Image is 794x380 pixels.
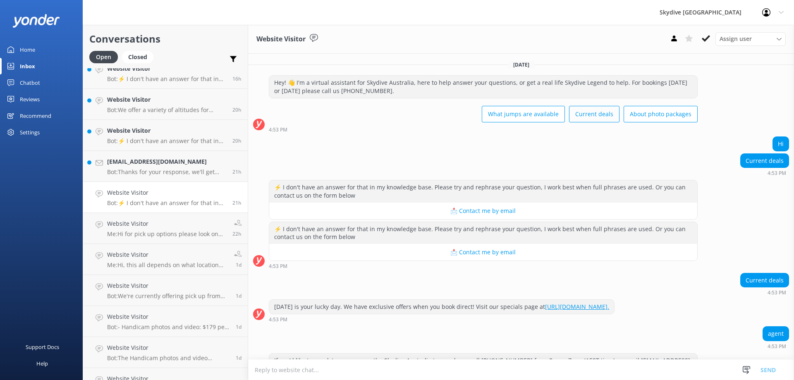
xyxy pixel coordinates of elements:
div: [DATE] is your lucky day. We have exclusive offers when you book direct! Visit our specials page at [269,300,614,314]
div: Hi [773,137,789,151]
h2: Conversations [89,31,242,47]
strong: 4:53 PM [768,344,786,349]
h4: Website Visitor [107,343,230,352]
div: ⚡ I don't have an answer for that in my knowledge base. Please try and rephrase your question, I ... [269,180,697,202]
strong: 4:53 PM [269,317,287,322]
div: Sep 12 2025 04:53pm (UTC +10:00) Australia/Brisbane [763,343,789,349]
strong: 4:53 PM [768,171,786,176]
h4: Website Visitor [107,64,226,73]
h4: Website Visitor [107,188,226,197]
h4: Website Visitor [107,250,228,259]
div: Sep 12 2025 04:53pm (UTC +10:00) Australia/Brisbane [740,170,789,176]
div: Inbox [20,58,35,74]
div: Sep 12 2025 04:53pm (UTC +10:00) Australia/Brisbane [269,316,615,322]
div: Sep 12 2025 04:53pm (UTC +10:00) Australia/Brisbane [269,263,698,269]
a: [EMAIL_ADDRESS][DOMAIN_NAME]Bot:Thanks for your response, we'll get back to you as soon as we can... [83,151,248,182]
a: Website VisitorBot:We offer a variety of altitudes for skydiving, with all dropzones providing ju... [83,89,248,120]
a: Website VisitorMe:Hi for pick up options please look on our website where it will will show you e... [83,213,248,244]
a: Open [89,52,122,61]
div: Sep 12 2025 04:53pm (UTC +10:00) Australia/Brisbane [269,127,698,132]
p: Bot: ⚡ I don't have an answer for that in my knowledge base. Please try and rephrase your questio... [107,75,226,83]
span: Sep 12 2025 02:38pm (UTC +10:00) Australia/Brisbane [236,292,242,299]
h4: Website Visitor [107,126,226,135]
div: ⚡ I don't have an answer for that in my knowledge base. Please try and rephrase your question, I ... [269,222,697,244]
div: Open [89,51,118,63]
p: Bot: ⚡ I don't have an answer for that in my knowledge base. Please try and rephrase your questio... [107,199,226,207]
a: Website VisitorBot:⚡ I don't have an answer for that in my knowledge base. Please try and rephras... [83,120,248,151]
span: [DATE] [508,61,534,68]
a: [URL][DOMAIN_NAME]. [545,303,609,311]
strong: 4:53 PM [768,290,786,295]
button: What jumps are available [482,106,565,122]
span: Sep 12 2025 02:44pm (UTC +10:00) Australia/Brisbane [236,261,242,268]
div: agent [763,327,789,341]
p: Bot: Thanks for your response, we'll get back to you as soon as we can during opening hours. [107,168,226,176]
button: Current deals [569,106,619,122]
button: 📩 Contact me by email [269,244,697,261]
p: Bot: - Handicam photos and video: $179 per person - Dedicated photos and video: $289 per person -... [107,323,230,331]
h4: Website Visitor [107,281,230,290]
a: Website VisitorMe:Hi, this all depends on what location you would like to choose. Please could yo... [83,244,248,275]
span: Sep 12 2025 03:51pm (UTC +10:00) Australia/Brisbane [232,230,242,237]
div: If you’d like to speak to a person on the Skydive Australia team, please call [PHONE_NUMBER] from... [269,354,697,375]
p: Bot: We're currently offering pick up from the majority of our locations. Please check with our t... [107,292,230,300]
a: Website VisitorBot:The Handicam photos and video package is $179 per person. If you prefer the De... [83,337,248,368]
h4: Website Visitor [107,95,226,104]
h4: Website Visitor [107,312,230,321]
h4: [EMAIL_ADDRESS][DOMAIN_NAME] [107,157,226,166]
strong: 4:53 PM [269,127,287,132]
div: Chatbot [20,74,40,91]
h3: Website Visitor [256,34,306,45]
p: Me: Hi, this all depends on what location you would like to choose. Please could you tell us what... [107,261,228,269]
a: Website VisitorBot:⚡ I don't have an answer for that in my knowledge base. Please try and rephras... [83,182,248,213]
span: Sep 12 2025 06:20pm (UTC +10:00) Australia/Brisbane [232,106,242,113]
img: yonder-white-logo.png [12,14,60,28]
h4: Website Visitor [107,219,226,228]
div: Settings [20,124,40,141]
div: Help [36,355,48,372]
div: Recommend [20,108,51,124]
strong: 4:53 PM [269,264,287,269]
div: Sep 12 2025 04:53pm (UTC +10:00) Australia/Brisbane [740,289,789,295]
p: Bot: We offer a variety of altitudes for skydiving, with all dropzones providing jumps up to 15,0... [107,106,226,114]
span: Sep 12 2025 05:44pm (UTC +10:00) Australia/Brisbane [232,168,242,175]
div: Current deals [741,154,789,168]
div: Current deals [741,273,789,287]
div: Assign User [715,32,786,45]
a: Closed [122,52,158,61]
a: Website VisitorBot:We're currently offering pick up from the majority of our locations. Please ch... [83,275,248,306]
p: Bot: ⚡ I don't have an answer for that in my knowledge base. Please try and rephrase your questio... [107,137,226,145]
span: Sep 12 2025 06:10pm (UTC +10:00) Australia/Brisbane [232,137,242,144]
div: Hey! 👋 I'm a virtual assistant for Skydive Australia, here to help answer your questions, or get ... [269,76,697,98]
p: Me: Hi for pick up options please look on our website where it will will show you every option. [107,230,226,238]
button: 📩 Contact me by email [269,203,697,219]
div: Closed [122,51,153,63]
span: Sep 12 2025 04:56pm (UTC +10:00) Australia/Brisbane [232,199,242,206]
div: Home [20,41,35,58]
span: Sep 12 2025 11:09am (UTC +10:00) Australia/Brisbane [236,354,242,361]
a: Website VisitorBot:- Handicam photos and video: $179 per person - Dedicated photos and video: $28... [83,306,248,337]
p: Bot: The Handicam photos and video package is $179 per person. If you prefer the Dedicated photos... [107,354,230,362]
span: Sep 12 2025 01:58pm (UTC +10:00) Australia/Brisbane [236,323,242,330]
div: Reviews [20,91,40,108]
button: About photo packages [624,106,698,122]
a: Website VisitorBot:⚡ I don't have an answer for that in my knowledge base. Please try and rephras... [83,58,248,89]
div: Support Docs [26,339,59,355]
span: Sep 12 2025 10:04pm (UTC +10:00) Australia/Brisbane [232,75,242,82]
span: Assign user [720,34,752,43]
